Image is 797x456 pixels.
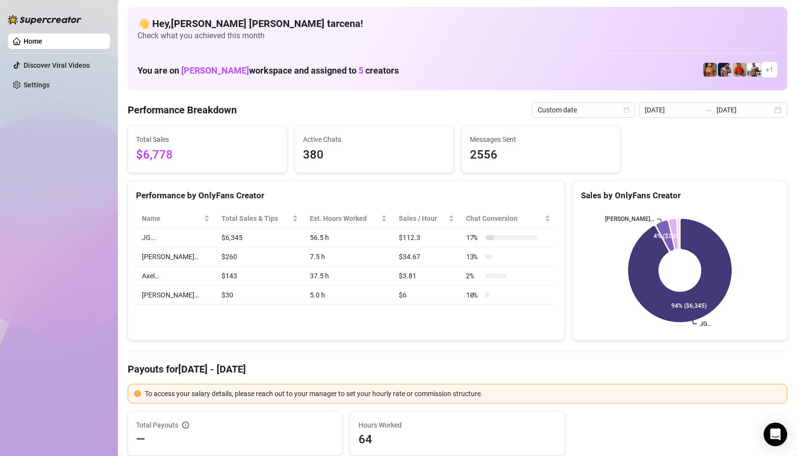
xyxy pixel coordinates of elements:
[136,267,216,286] td: Axel…
[700,321,711,327] text: JG…
[705,106,713,114] span: swap-right
[136,431,145,447] span: —
[624,107,630,113] span: calendar
[466,270,482,281] span: 2 %
[24,81,50,89] a: Settings
[393,286,460,305] td: $6
[764,423,787,446] div: Open Intercom Messenger
[24,37,42,45] a: Home
[466,213,543,224] span: Chat Conversion
[128,362,787,376] h4: Payouts for [DATE] - [DATE]
[393,228,460,247] td: $112.3
[310,213,379,224] div: Est. Hours Worked
[137,65,399,76] h1: You are on workspace and assigned to creators
[136,420,178,430] span: Total Payouts
[136,134,278,145] span: Total Sales
[470,134,612,145] span: Messages Sent
[466,232,482,243] span: 17 %
[581,189,779,202] div: Sales by OnlyFans Creator
[137,17,777,30] h4: 👋 Hey, [PERSON_NAME] [PERSON_NAME] tarcena !
[466,290,482,300] span: 10 %
[304,267,393,286] td: 37.5 h
[705,106,713,114] span: to
[137,30,777,41] span: Check what you achieved this month
[216,228,304,247] td: $6,345
[460,209,556,228] th: Chat Conversion
[182,422,189,429] span: info-circle
[134,390,141,397] span: exclamation-circle
[128,103,237,117] h4: Performance Breakdown
[136,209,216,228] th: Name
[605,215,654,222] text: [PERSON_NAME]…
[399,213,446,224] span: Sales / Hour
[538,103,629,117] span: Custom date
[703,63,717,77] img: JG
[136,228,216,247] td: JG…
[303,134,445,145] span: Active Chats
[24,61,90,69] a: Discover Viral Videos
[304,228,393,247] td: 56.5 h
[216,247,304,267] td: $260
[393,209,460,228] th: Sales / Hour
[136,286,216,305] td: [PERSON_NAME]…
[136,146,278,164] span: $6,778
[181,65,249,76] span: [PERSON_NAME]
[358,431,556,447] span: 64
[716,105,772,115] input: End date
[733,63,746,77] img: Justin
[470,146,612,164] span: 2556
[136,247,216,267] td: [PERSON_NAME]…
[304,247,393,267] td: 7.5 h
[216,286,304,305] td: $30
[393,267,460,286] td: $3.81
[8,15,82,25] img: logo-BBDzfeDw.svg
[216,209,304,228] th: Total Sales & Tips
[216,267,304,286] td: $143
[358,420,556,430] span: Hours Worked
[645,105,701,115] input: Start date
[747,63,761,77] img: JUSTIN
[303,146,445,164] span: 380
[136,189,556,202] div: Performance by OnlyFans Creator
[393,247,460,267] td: $34.67
[466,251,482,262] span: 13 %
[718,63,732,77] img: Axel
[358,65,363,76] span: 5
[221,213,290,224] span: Total Sales & Tips
[145,388,781,399] div: To access your salary details, please reach out to your manager to set your hourly rate or commis...
[766,64,773,75] span: + 1
[304,286,393,305] td: 5.0 h
[142,213,202,224] span: Name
